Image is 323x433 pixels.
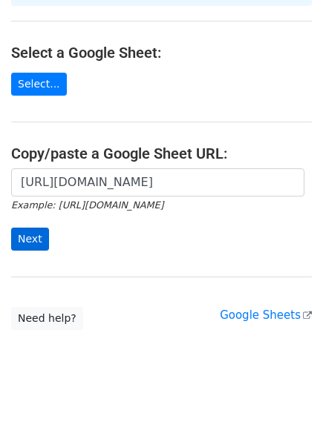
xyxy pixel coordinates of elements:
[11,228,49,251] input: Next
[249,362,323,433] iframe: Chat Widget
[11,307,83,330] a: Need help?
[11,168,304,196] input: Paste your Google Sheet URL here
[11,73,67,96] a: Select...
[11,145,312,162] h4: Copy/paste a Google Sheet URL:
[11,199,163,211] small: Example: [URL][DOMAIN_NAME]
[220,308,312,322] a: Google Sheets
[11,44,312,62] h4: Select a Google Sheet:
